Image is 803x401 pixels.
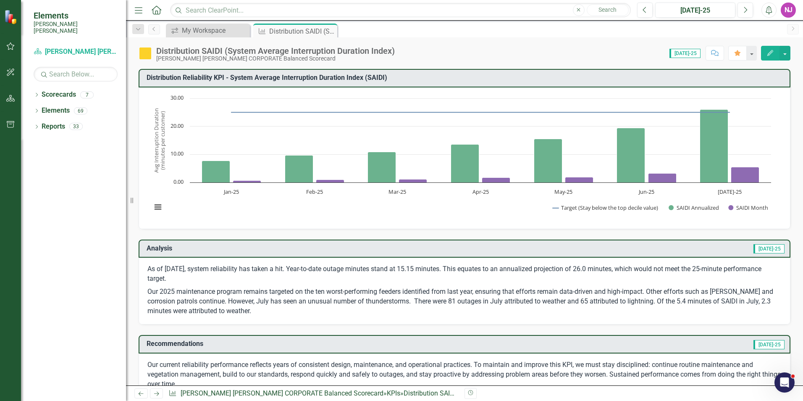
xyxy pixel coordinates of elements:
path: Feb-25, 0.95865628. SAIDI Month. [316,179,344,182]
button: View chart menu, Chart [152,201,164,213]
div: » » [168,389,458,398]
text: 10.00 [171,150,184,157]
a: Reports [42,122,65,132]
h3: Recommendations [147,340,555,348]
text: May-25 [554,188,572,195]
text: Feb-25 [306,188,323,195]
img: ClearPoint Strategy [3,9,19,25]
small: [PERSON_NAME] [PERSON_NAME] [34,21,118,34]
text: Apr-25 [472,188,489,195]
path: May-25, 15.48249072. SAIDI Annualized. [534,139,562,182]
text: Avg Interruption Duration (minutes per customer) [152,108,166,173]
a: My Workspace [168,25,248,36]
div: Distribution SAIDI (System Average Interruption Duration Index) [269,26,335,37]
text: Jan-25 [223,188,239,195]
p: Our current reliability performance reflects years of consistent design, maintenance, and operati... [147,360,782,391]
path: May-25, 1.94827434. SAIDI Month. [565,177,593,182]
button: Show SAIDI Month [728,204,768,211]
h3: Distribution Reliability KPI - System Average Interruption Duration Index (SAIDI)​ [147,74,785,82]
path: Jul-25, 5.45521395. SAIDI Month. [731,167,759,182]
p: As of [DATE], system reliability has taken a hit. Year-to-date outage minutes stand at 15.15 minu... [147,264,782,285]
path: Jun-25, 19.38209442. SAIDI Annualized. [617,128,645,182]
span: [DATE]-25 [669,49,701,58]
text: Mar-25 [388,188,406,195]
div: Distribution SAIDI (System Average Interruption Duration Index) [404,389,591,397]
path: Feb-25, 9.64458768. SAIDI Annualized. [285,155,313,182]
button: Show Target (Stay below the top decile value) [553,204,659,211]
h3: Analysis [147,245,431,252]
path: Jun-25, 3.23790951. SAIDI Month. [648,173,677,182]
button: Show SAIDI Annualized [669,204,719,211]
path: Jul-25, 25.98616416. SAIDI Annualized. [700,109,728,182]
a: [PERSON_NAME] [PERSON_NAME] CORPORATE Balanced Scorecard [34,47,118,57]
span: [DATE]-25 [753,244,785,253]
span: Search [598,6,617,13]
input: Search ClearPoint... [170,3,631,18]
button: Search [587,4,629,16]
input: Search Below... [34,67,118,82]
div: [PERSON_NAME] [PERSON_NAME] CORPORATE Balanced Scorecard [156,55,395,62]
p: Our 2025 maintenance program remains targeted on the ten worst-performing feeders identified from... [147,285,782,316]
g: Target (Stay below the top decile value), series 1 of 3. Line with 7 data points. [230,111,732,114]
path: Mar-25, 10.85621564. SAIDI Annualized. [368,152,396,182]
div: Distribution SAIDI (System Average Interruption Duration Index) [156,46,395,55]
a: [PERSON_NAME] [PERSON_NAME] CORPORATE Balanced Scorecard [181,389,383,397]
text: 30.00 [171,94,184,101]
path: Mar-25, 1.10620601. SAIDI Month. [399,179,427,182]
text: 0.00 [173,178,184,185]
path: Apr-25, 13.50410733. SAIDI Annualized. [451,144,479,182]
div: [DATE]-25 [658,5,732,16]
img: Caution [139,47,152,60]
iframe: Intercom live chat [774,372,795,393]
a: Elements [42,106,70,116]
text: Jun-25 [638,188,654,195]
div: Chart. Highcharts interactive chart. [147,94,782,220]
svg: Interactive chart [147,94,775,220]
button: [DATE]-25 [655,3,735,18]
g: SAIDI Month, series 3 of 3. Bar series with 7 bars. [233,167,759,182]
span: Elements [34,11,118,21]
a: Scorecards [42,90,76,100]
div: My Workspace [182,25,248,36]
div: 33 [69,123,83,130]
a: KPIs [387,389,400,397]
g: SAIDI Annualized, series 2 of 3. Bar series with 7 bars. [202,109,728,182]
text: 20.00 [171,122,184,129]
button: NJ [781,3,796,18]
path: Jan-25, 7.78248108. SAIDI Annualized. [202,161,230,182]
path: Apr-25, 1.78651853. SAIDI Month. [482,177,510,182]
span: [DATE]-25 [753,340,785,349]
path: Jan-25, 0.64854009. SAIDI Month. [233,180,261,182]
div: 69 [74,107,87,114]
text: [DATE]-25 [718,188,742,195]
div: 7 [80,91,94,98]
